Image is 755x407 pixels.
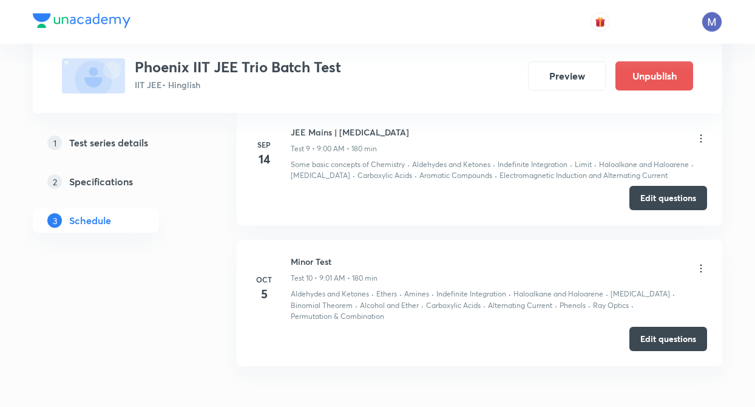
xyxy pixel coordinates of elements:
[291,255,377,268] h6: Minor Test
[252,285,276,303] h4: 5
[357,170,412,181] p: Carboxylic Acids
[399,289,402,299] div: ·
[499,170,668,181] p: Electromagnetic Induction and Alternating Current
[69,135,148,150] h5: Test series details
[291,143,377,154] p: Test 9 • 9:00 AM • 180 min
[376,289,397,299] p: Ethers
[252,139,276,150] h6: Sep
[404,289,429,299] p: Amines
[483,300,486,311] div: ·
[495,170,497,181] div: ·
[629,186,707,210] button: Edit questions
[421,300,424,311] div: ·
[426,300,481,311] p: Carboxylic Acids
[291,300,353,311] p: Binomial Theorem
[560,300,586,311] p: Phenols
[252,150,276,168] h4: 14
[291,289,369,299] p: Aldehydes and Ketones
[69,174,133,189] h5: Specifications
[436,289,506,299] p: Indefinite Integration
[69,213,111,228] h5: Schedule
[593,300,629,311] p: Ray Optics
[672,289,675,299] div: ·
[588,300,591,311] div: ·
[509,289,511,299] div: ·
[702,12,722,32] img: Mangilal Choudhary
[631,300,634,311] div: ·
[498,159,567,170] p: Indefinite Integration
[412,159,490,170] p: Aldehydes and Ketones
[47,135,62,150] p: 1
[135,78,341,91] p: IIT JEE • Hinglish
[591,12,610,32] button: avatar
[33,169,198,194] a: 2Specifications
[415,170,417,181] div: ·
[432,289,434,299] div: ·
[371,289,374,299] div: ·
[355,300,357,311] div: ·
[513,289,603,299] p: Haloalkane and Haloarene
[291,126,409,139] h6: JEE Mains | [MEDICAL_DATA]
[419,170,492,181] p: Aromatic Compounds
[252,274,276,285] h6: Oct
[606,289,608,299] div: ·
[62,58,125,94] img: fallback-thumbnail.png
[135,58,341,76] h3: Phoenix IIT JEE Trio Batch Test
[33,13,130,28] img: Company Logo
[291,273,377,284] p: Test 10 • 9:01 AM • 180 min
[570,159,572,170] div: ·
[555,300,557,311] div: ·
[407,159,410,170] div: ·
[47,213,62,228] p: 3
[615,61,693,91] button: Unpublish
[360,300,419,311] p: Alcohol and Ether
[595,16,606,27] img: avatar
[488,300,552,311] p: Alternating Current
[599,159,689,170] p: Haloalkane and Haloarene
[47,174,62,189] p: 2
[33,13,130,31] a: Company Logo
[691,159,694,170] div: ·
[291,311,384,322] p: Permutation & Combination
[611,289,670,299] p: [MEDICAL_DATA]
[594,159,597,170] div: ·
[528,61,606,91] button: Preview
[353,170,355,181] div: ·
[629,327,707,351] button: Edit questions
[291,170,350,181] p: [MEDICAL_DATA]
[493,159,495,170] div: ·
[291,159,405,170] p: Some basic concepts of Chemistry
[575,159,592,170] p: Limit
[33,131,198,155] a: 1Test series details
